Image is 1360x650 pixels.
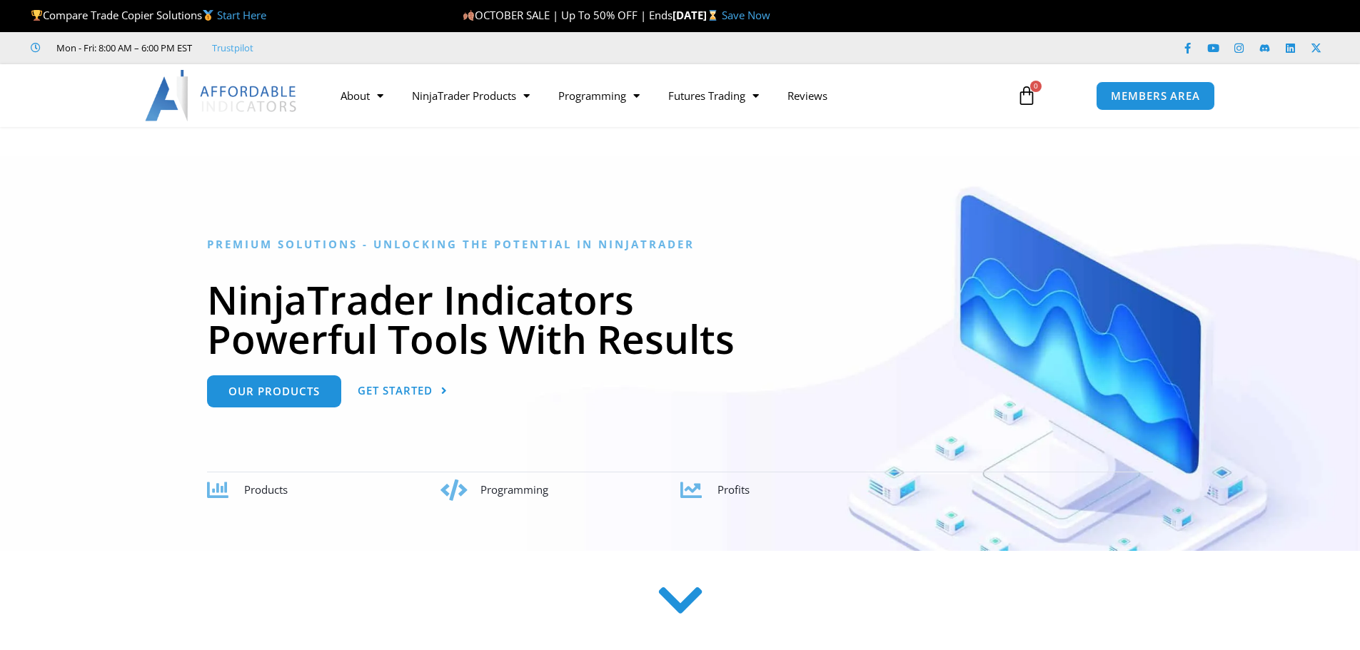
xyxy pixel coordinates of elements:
[995,75,1058,116] a: 0
[212,39,253,56] a: Trustpilot
[544,79,654,112] a: Programming
[717,482,750,497] span: Profits
[480,482,548,497] span: Programming
[1096,81,1215,111] a: MEMBERS AREA
[673,8,722,22] strong: [DATE]
[31,8,266,22] span: Compare Trade Copier Solutions
[31,10,42,21] img: 🏆
[654,79,773,112] a: Futures Trading
[207,238,1153,251] h6: Premium Solutions - Unlocking the Potential in NinjaTrader
[463,10,474,21] img: 🍂
[217,8,266,22] a: Start Here
[722,8,770,22] a: Save Now
[207,375,341,407] a: Our Products
[773,79,842,112] a: Reviews
[463,8,673,22] span: OCTOBER SALE | Up To 50% OFF | Ends
[326,79,1000,112] nav: Menu
[358,375,448,407] a: Get Started
[358,385,433,396] span: Get Started
[707,10,718,21] img: ⌛
[203,10,213,21] img: 🥇
[145,70,298,121] img: LogoAI | Affordable Indicators – NinjaTrader
[228,386,320,397] span: Our Products
[398,79,544,112] a: NinjaTrader Products
[326,79,398,112] a: About
[53,39,192,56] span: Mon - Fri: 8:00 AM – 6:00 PM EST
[244,482,288,497] span: Products
[1111,91,1200,101] span: MEMBERS AREA
[207,280,1153,358] h1: NinjaTrader Indicators Powerful Tools With Results
[1030,81,1042,92] span: 0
